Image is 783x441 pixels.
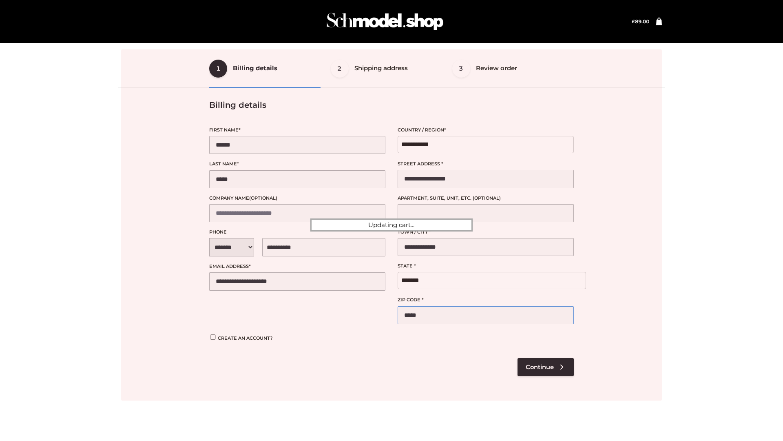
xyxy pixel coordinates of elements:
img: Schmodel Admin 964 [324,5,446,38]
a: £89.00 [632,18,649,24]
div: Updating cart... [310,218,473,232]
span: £ [632,18,635,24]
bdi: 89.00 [632,18,649,24]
